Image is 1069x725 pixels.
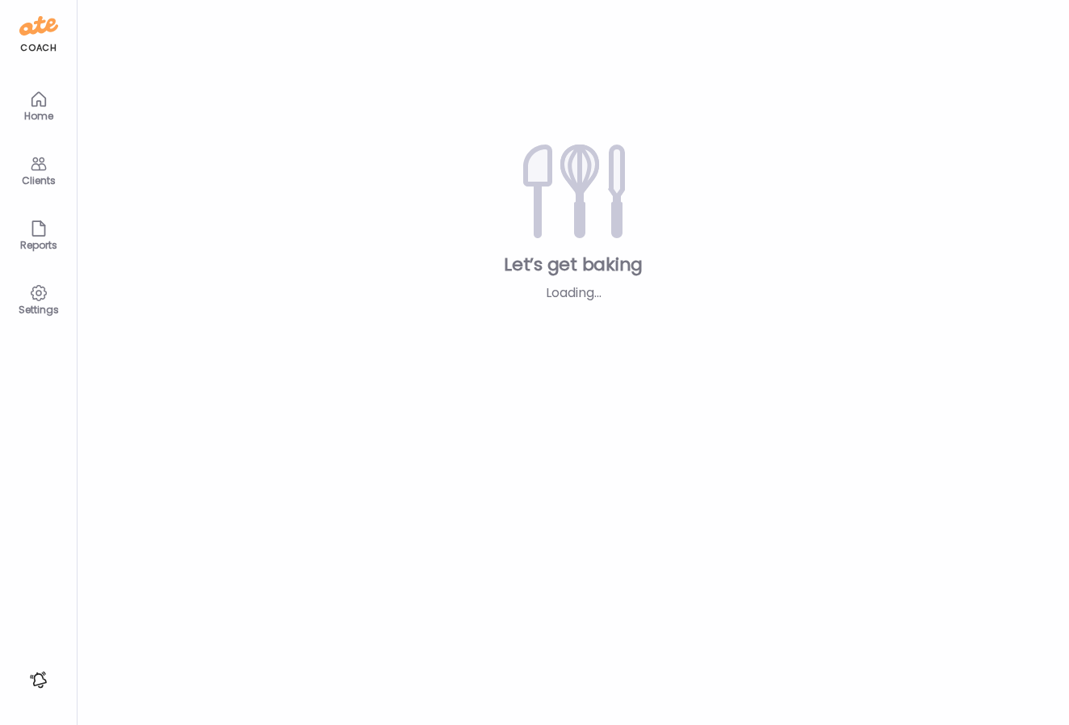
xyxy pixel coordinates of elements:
[10,175,68,186] div: Clients
[10,240,68,250] div: Reports
[19,13,58,39] img: ate
[10,304,68,315] div: Settings
[461,283,686,303] div: Loading...
[103,253,1043,277] div: Let’s get baking
[20,41,57,55] div: coach
[10,111,68,121] div: Home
